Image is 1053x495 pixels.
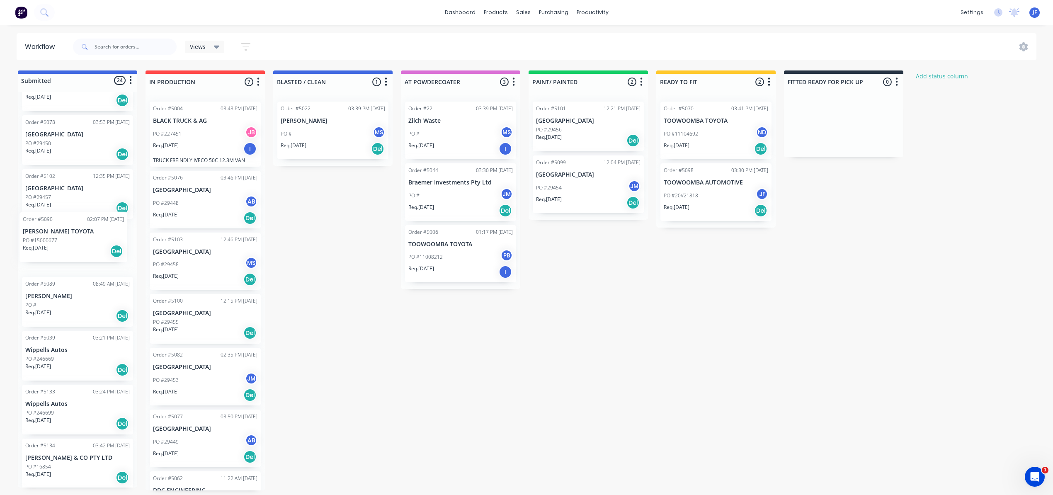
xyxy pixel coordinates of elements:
div: purchasing [535,6,573,19]
span: 24 [114,76,126,85]
input: Enter column name… [660,78,742,86]
span: 0 [883,78,892,86]
input: Enter column name… [532,78,614,86]
span: 1 [1042,467,1048,473]
button: Add status column [912,70,973,82]
span: 7 [245,78,253,86]
iframe: Intercom live chat [1025,467,1045,487]
div: sales [512,6,535,19]
span: 1 [372,78,381,86]
span: 2 [628,78,636,86]
input: Enter column name… [788,78,869,86]
a: dashboard [441,6,480,19]
div: settings [956,6,987,19]
span: 3 [500,78,509,86]
input: Enter column name… [405,78,486,86]
span: 2 [755,78,764,86]
input: Enter column name… [149,78,231,86]
div: productivity [573,6,613,19]
span: JF [1033,9,1037,16]
img: Factory [15,6,27,19]
input: Enter column name… [277,78,359,86]
span: Views [190,42,206,51]
input: Search for orders... [95,39,177,55]
div: Workflow [25,42,59,52]
div: Submitted [19,76,51,85]
div: products [480,6,512,19]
